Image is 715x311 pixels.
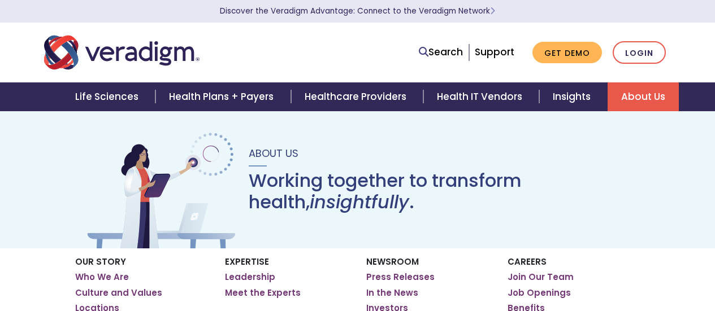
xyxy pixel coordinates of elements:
[419,45,463,60] a: Search
[423,82,539,111] a: Health IT Vendors
[508,287,571,299] a: Job Openings
[539,82,608,111] a: Insights
[44,34,200,71] img: Veradigm logo
[613,41,666,64] a: Login
[249,146,298,160] span: About Us
[310,189,409,214] em: insightfully
[291,82,423,111] a: Healthcare Providers
[508,271,574,283] a: Join Our Team
[475,45,514,59] a: Support
[62,82,155,111] a: Life Sciences
[75,271,129,283] a: Who We Are
[155,82,291,111] a: Health Plans + Payers
[225,287,301,299] a: Meet the Experts
[75,287,162,299] a: Culture and Values
[608,82,679,111] a: About Us
[225,271,275,283] a: Leadership
[220,6,495,16] a: Discover the Veradigm Advantage: Connect to the Veradigm NetworkLearn More
[532,42,602,64] a: Get Demo
[249,170,631,213] h1: Working together to transform health, .
[366,271,435,283] a: Press Releases
[366,287,418,299] a: In the News
[490,6,495,16] span: Learn More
